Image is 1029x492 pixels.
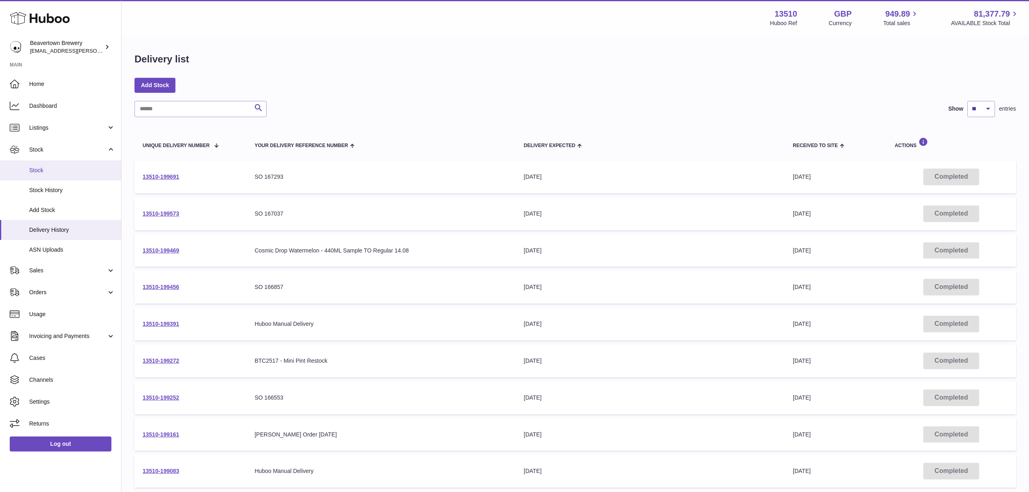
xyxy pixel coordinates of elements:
[524,173,777,181] div: [DATE]
[883,19,919,27] span: Total sales
[29,206,115,214] span: Add Stock
[951,19,1019,27] span: AVAILABLE Stock Total
[524,431,777,439] div: [DATE]
[524,394,777,402] div: [DATE]
[143,394,179,401] a: 13510-199252
[29,102,115,110] span: Dashboard
[29,167,115,174] span: Stock
[143,431,179,438] a: 13510-199161
[30,47,162,54] span: [EMAIL_ADDRESS][PERSON_NAME][DOMAIN_NAME]
[829,19,852,27] div: Currency
[793,173,811,180] span: [DATE]
[143,468,179,474] a: 13510-199083
[29,146,107,154] span: Stock
[134,78,175,92] a: Add Stock
[29,124,107,132] span: Listings
[254,467,507,475] div: Huboo Manual Delivery
[895,137,1008,148] div: Actions
[524,210,777,218] div: [DATE]
[29,420,115,428] span: Returns
[793,284,811,290] span: [DATE]
[254,320,507,328] div: Huboo Manual Delivery
[793,357,811,364] span: [DATE]
[143,247,179,254] a: 13510-199469
[143,143,209,148] span: Unique Delivery Number
[999,105,1016,113] span: entries
[254,247,507,255] div: Cosmic Drop Watermelon - 440ML Sample TO Regular 14.08
[143,210,179,217] a: 13510-199573
[885,9,910,19] span: 949.89
[254,173,507,181] div: SO 167293
[254,394,507,402] div: SO 166553
[793,468,811,474] span: [DATE]
[524,247,777,255] div: [DATE]
[793,143,838,148] span: Received to Site
[793,394,811,401] span: [DATE]
[524,143,575,148] span: Delivery Expected
[29,289,107,296] span: Orders
[254,357,507,365] div: BTC2517 - Mini Pint Restock
[29,354,115,362] span: Cases
[524,467,777,475] div: [DATE]
[10,436,111,451] a: Log out
[770,19,797,27] div: Huboo Ref
[143,321,179,327] a: 13510-199391
[29,80,115,88] span: Home
[524,283,777,291] div: [DATE]
[793,321,811,327] span: [DATE]
[254,143,348,148] span: Your Delivery Reference Number
[793,431,811,438] span: [DATE]
[29,267,107,274] span: Sales
[883,9,919,27] a: 949.89 Total sales
[29,332,107,340] span: Invoicing and Payments
[974,9,1010,19] span: 81,377.79
[29,376,115,384] span: Channels
[254,283,507,291] div: SO 166857
[143,284,179,290] a: 13510-199456
[29,398,115,406] span: Settings
[951,9,1019,27] a: 81,377.79 AVAILABLE Stock Total
[134,53,189,66] h1: Delivery list
[948,105,963,113] label: Show
[143,357,179,364] a: 13510-199272
[254,431,507,439] div: [PERSON_NAME] Order [DATE]
[254,210,507,218] div: SO 167037
[30,39,103,55] div: Beavertown Brewery
[29,310,115,318] span: Usage
[29,186,115,194] span: Stock History
[834,9,852,19] strong: GBP
[524,320,777,328] div: [DATE]
[775,9,797,19] strong: 13510
[524,357,777,365] div: [DATE]
[143,173,179,180] a: 13510-199691
[29,226,115,234] span: Delivery History
[793,247,811,254] span: [DATE]
[29,246,115,254] span: ASN Uploads
[10,41,22,53] img: kit.lowe@beavertownbrewery.co.uk
[793,210,811,217] span: [DATE]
